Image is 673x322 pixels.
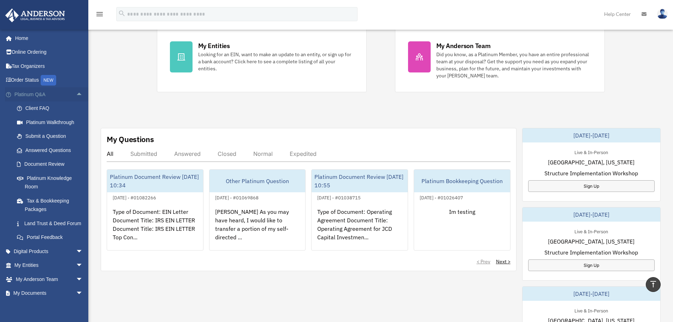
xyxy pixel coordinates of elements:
[10,143,94,157] a: Answered Questions
[107,169,203,251] a: Platinum Document Review [DATE] 10:34[DATE] - #01082266Type of Document: EIN Letter Document Titl...
[107,170,203,192] div: Platinum Document Review [DATE] 10:34
[76,87,90,102] span: arrow_drop_up
[5,31,90,45] a: Home
[10,101,94,116] a: Client FAQ
[209,169,306,251] a: Other Platinum Question[DATE] - #01069868[PERSON_NAME] As you may have heard, I would like to tra...
[5,59,94,73] a: Tax Organizers
[290,150,317,157] div: Expedited
[198,51,354,72] div: Looking for an EIN, want to make an update to an entity, or sign up for a bank account? Click her...
[528,180,655,192] a: Sign Up
[107,134,154,145] div: My Questions
[76,244,90,259] span: arrow_drop_down
[5,272,94,286] a: My Anderson Teamarrow_drop_down
[312,193,366,201] div: [DATE] - #01038715
[523,287,660,301] div: [DATE]-[DATE]
[10,157,94,171] a: Document Review
[395,28,605,92] a: My Anderson Team Did you know, as a Platinum Member, you have an entire professional team at your...
[41,75,56,86] div: NEW
[5,87,94,101] a: Platinum Q&Aarrow_drop_up
[528,259,655,271] a: Sign Up
[3,8,67,22] img: Anderson Advisors Platinum Portal
[10,216,94,230] a: Land Trust & Deed Forum
[414,202,510,257] div: Im testing
[5,258,94,273] a: My Entitiesarrow_drop_down
[95,10,104,18] i: menu
[107,150,113,157] div: All
[569,306,614,314] div: Live & In-Person
[76,258,90,273] span: arrow_drop_down
[414,169,510,251] a: Platinum Bookkeeping Question[DATE] - #01026407Im testing
[10,171,94,194] a: Platinum Knowledge Room
[496,258,510,265] a: Next >
[414,193,469,201] div: [DATE] - #01026407
[5,73,94,88] a: Order StatusNEW
[10,194,94,216] a: Tax & Bookkeeping Packages
[312,202,408,257] div: Type of Document: Operating Agreement Document Title: Operating Agreement for JCD Capital Investm...
[218,150,236,157] div: Closed
[118,10,126,17] i: search
[198,41,230,50] div: My Entities
[253,150,273,157] div: Normal
[436,41,491,50] div: My Anderson Team
[174,150,201,157] div: Answered
[544,169,638,177] span: Structure Implementation Workshop
[312,170,408,192] div: Platinum Document Review [DATE] 10:55
[130,150,157,157] div: Submitted
[646,277,661,292] a: vertical_align_top
[76,272,90,287] span: arrow_drop_down
[209,193,264,201] div: [DATE] - #01069868
[523,128,660,142] div: [DATE]-[DATE]
[414,170,510,192] div: Platinum Bookkeeping Question
[649,280,657,288] i: vertical_align_top
[107,202,203,257] div: Type of Document: EIN Letter Document Title: IRS EIN LETTER Document Title: IRS EIN LETTER Top Co...
[107,193,162,201] div: [DATE] - #01082266
[569,227,614,235] div: Live & In-Person
[436,51,592,79] div: Did you know, as a Platinum Member, you have an entire professional team at your disposal? Get th...
[657,9,668,19] img: User Pic
[5,244,94,258] a: Digital Productsarrow_drop_down
[209,202,306,257] div: [PERSON_NAME] As you may have heard, I would like to transfer a portion of my self-directed ...
[10,129,94,144] a: Submit a Question
[5,45,94,59] a: Online Ordering
[10,230,94,245] a: Portal Feedback
[157,28,367,92] a: My Entities Looking for an EIN, want to make an update to an entity, or sign up for a bank accoun...
[209,170,306,192] div: Other Platinum Question
[76,286,90,301] span: arrow_drop_down
[10,115,94,129] a: Platinum Walkthrough
[569,148,614,156] div: Live & In-Person
[523,207,660,222] div: [DATE]-[DATE]
[95,12,104,18] a: menu
[5,286,94,300] a: My Documentsarrow_drop_down
[544,248,638,257] span: Structure Implementation Workshop
[548,237,634,246] span: [GEOGRAPHIC_DATA], [US_STATE]
[311,169,408,251] a: Platinum Document Review [DATE] 10:55[DATE] - #01038715Type of Document: Operating Agreement Docu...
[548,158,634,166] span: [GEOGRAPHIC_DATA], [US_STATE]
